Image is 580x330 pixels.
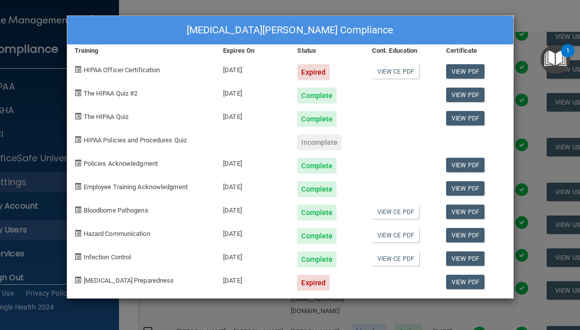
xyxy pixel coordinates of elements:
a: View PDF [446,158,484,172]
div: Status [290,45,364,57]
div: [DATE] [216,104,290,127]
a: View CE PDF [372,205,419,219]
div: [DATE] [216,244,290,267]
span: The HIPAA Quiz [84,113,128,120]
a: View PDF [446,205,484,219]
div: [DATE] [216,150,290,174]
a: View CE PDF [372,64,419,79]
button: Open Resource Center, 1 new notification [541,45,570,74]
div: Complete [297,158,337,174]
div: Certificate [439,45,513,57]
div: Training [67,45,216,57]
span: The HIPAA Quiz #2 [84,90,138,97]
div: Cont. Education [364,45,439,57]
div: [DATE] [216,220,290,244]
a: View PDF [446,181,484,196]
span: HIPAA Policies and Procedures Quiz [84,136,187,144]
span: Infection Control [84,253,131,261]
span: Hazard Communication [84,230,150,237]
div: [DATE] [216,267,290,291]
div: Complete [297,205,337,220]
div: Complete [297,228,337,244]
div: Complete [297,88,337,104]
a: View CE PDF [372,251,419,266]
a: View PDF [446,251,484,266]
span: Employee Training Acknowledgment [84,183,188,191]
div: Complete [297,111,337,127]
a: View PDF [446,228,484,242]
div: [DATE] [216,57,290,80]
span: HIPAA Officer Certification [84,66,160,74]
a: View CE PDF [372,228,419,242]
a: View PDF [446,111,484,125]
span: Policies Acknowledgment [84,160,158,167]
div: Complete [297,251,337,267]
div: Incomplete [297,134,342,150]
div: Expires On [216,45,290,57]
div: Complete [297,181,337,197]
div: [DATE] [216,174,290,197]
div: Expired [297,64,330,80]
span: [MEDICAL_DATA] Preparedness [84,277,174,284]
div: [MEDICAL_DATA][PERSON_NAME] Compliance [67,16,513,45]
a: View PDF [446,88,484,102]
div: [DATE] [216,80,290,104]
div: 1 [566,51,570,64]
div: [DATE] [216,197,290,220]
div: Expired [297,275,330,291]
a: View PDF [446,64,484,79]
a: View PDF [446,275,484,289]
span: Bloodborne Pathogens [84,207,148,214]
